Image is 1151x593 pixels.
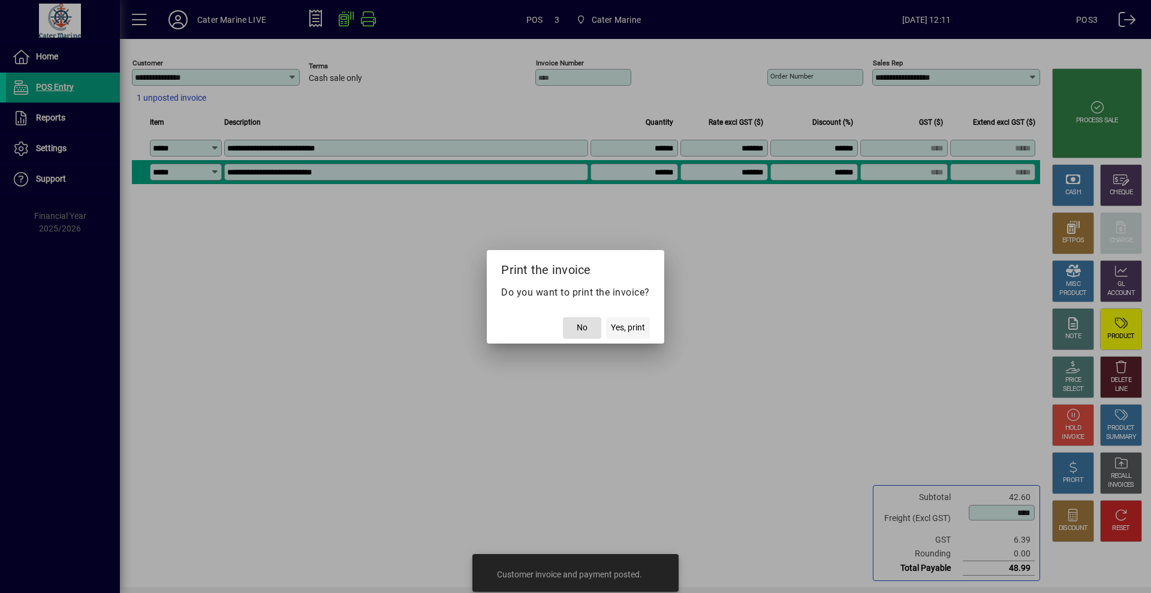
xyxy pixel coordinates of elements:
[606,317,650,339] button: Yes, print
[563,317,601,339] button: No
[577,321,587,334] span: No
[487,250,664,285] h2: Print the invoice
[501,285,650,300] p: Do you want to print the invoice?
[611,321,645,334] span: Yes, print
